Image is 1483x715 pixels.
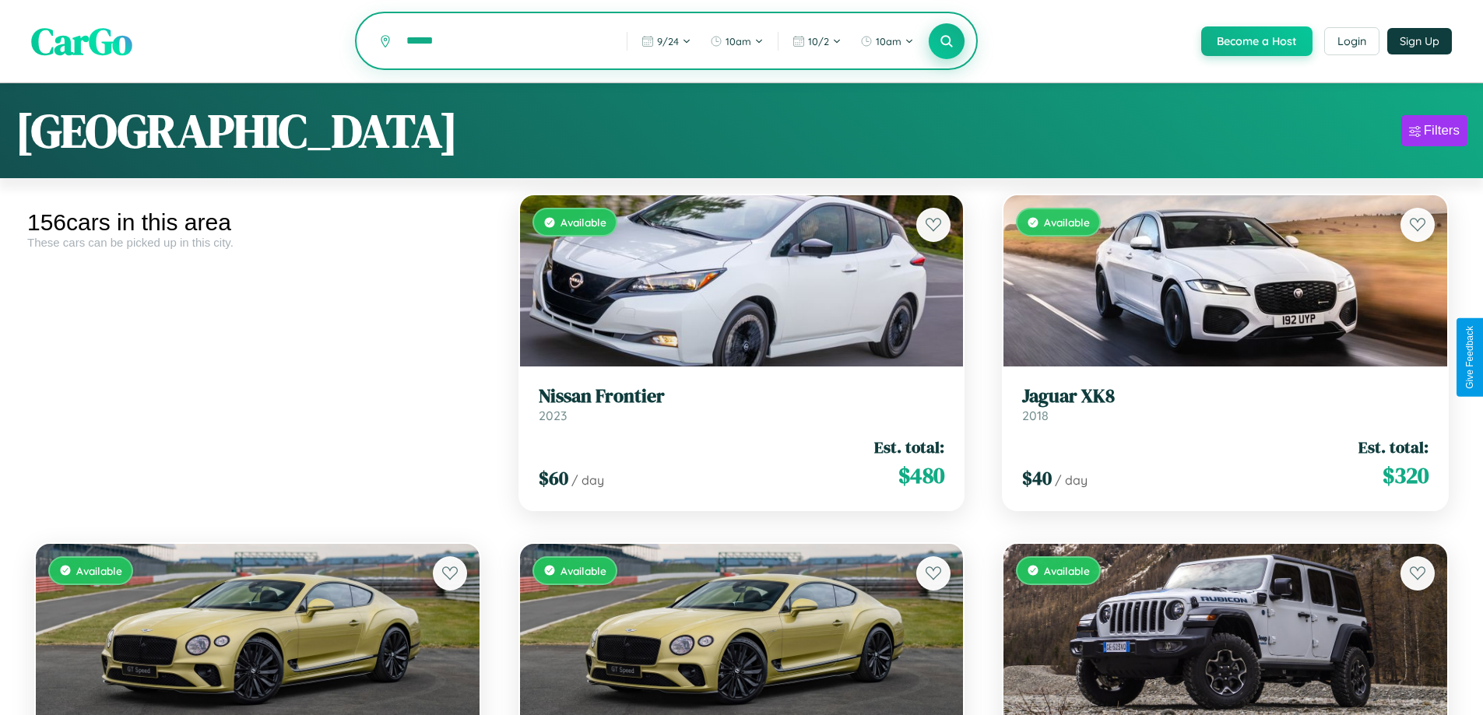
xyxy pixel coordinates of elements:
span: $ 320 [1383,460,1429,491]
div: 156 cars in this area [27,209,488,236]
span: Est. total: [874,436,944,458]
a: Jaguar XK82018 [1022,385,1429,423]
span: $ 480 [898,460,944,491]
div: These cars can be picked up in this city. [27,236,488,249]
span: Available [561,564,606,577]
button: Login [1324,27,1379,55]
span: 2018 [1022,408,1049,423]
span: CarGo [31,16,132,67]
button: Sign Up [1387,28,1452,54]
div: Give Feedback [1464,326,1475,389]
span: 10am [876,35,901,47]
span: 9 / 24 [657,35,679,47]
span: / day [1055,472,1088,488]
button: Become a Host [1201,26,1313,56]
h1: [GEOGRAPHIC_DATA] [16,99,458,163]
button: 10am [852,29,922,54]
h3: Jaguar XK8 [1022,385,1429,408]
span: Available [1044,216,1090,229]
a: Nissan Frontier2023 [539,385,945,423]
span: Available [76,564,122,577]
span: 10am [726,35,751,47]
button: 9/24 [634,29,699,54]
span: $ 40 [1022,465,1052,491]
button: 10am [702,29,771,54]
h3: Nissan Frontier [539,385,945,408]
span: Available [561,216,606,229]
span: 10 / 2 [808,35,829,47]
span: Est. total: [1358,436,1429,458]
span: / day [571,472,604,488]
button: Filters [1401,115,1467,146]
span: 2023 [539,408,567,423]
span: Available [1044,564,1090,577]
button: 10/2 [785,29,849,54]
span: $ 60 [539,465,568,491]
div: Filters [1424,123,1460,138]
